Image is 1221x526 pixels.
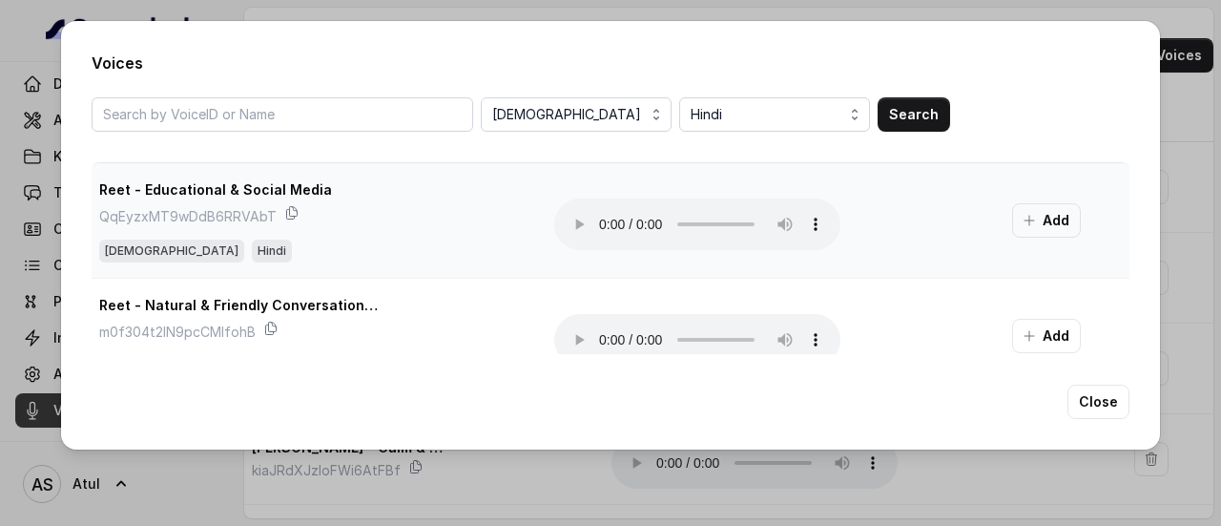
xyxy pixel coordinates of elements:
span: [DEMOGRAPHIC_DATA] [99,240,244,263]
button: Search [878,97,950,132]
h2: Voices [92,52,1129,74]
p: Reet - Educational & Social Media [99,179,332,201]
button: Hindi [679,97,870,132]
p: Reet - Natural & Friendly Conversational Voice [99,294,385,317]
p: QqEyzxMT9wDdB6RRVAbT [99,205,277,228]
button: Close [1067,385,1129,419]
audio: Your browser does not support the audio element. [554,314,840,366]
input: Search by VoiceID or Name [92,97,473,132]
span: [DEMOGRAPHIC_DATA] [492,103,664,126]
button: Add [1012,203,1081,238]
span: Hindi [691,103,862,126]
p: m0f304t2lN9pcCMlfohB [99,321,256,344]
button: [DEMOGRAPHIC_DATA] [481,97,672,132]
span: Hindi [252,240,292,263]
button: Add [1012,319,1081,353]
audio: Your browser does not support the audio element. [554,199,840,250]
